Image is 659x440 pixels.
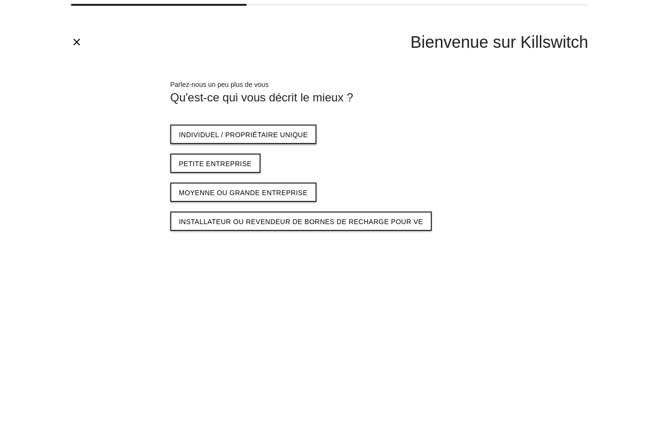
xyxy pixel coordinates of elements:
button: Installateur ou revendeur de bornes de recharge pour VE [170,212,432,231]
i: close [71,36,82,48]
div: Qu'est-ce qui vous décrit le mieux ? [170,90,489,105]
span: Petite entreprise [179,160,252,168]
button: Moyenne ou grande entreprise [170,183,316,202]
span: Individuel / propriétaire unique [179,131,308,139]
span: Moyenne ou grande entreprise [179,189,308,197]
span: Parlez-nous un peu plus de vous [170,81,269,88]
span: Installateur ou revendeur de bornes de recharge pour VE [179,218,423,226]
button: Petite entreprise [170,154,261,173]
button: Individuel / propriétaire unique [170,125,316,144]
span: Bienvenue sur Killswitch [411,33,589,51]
